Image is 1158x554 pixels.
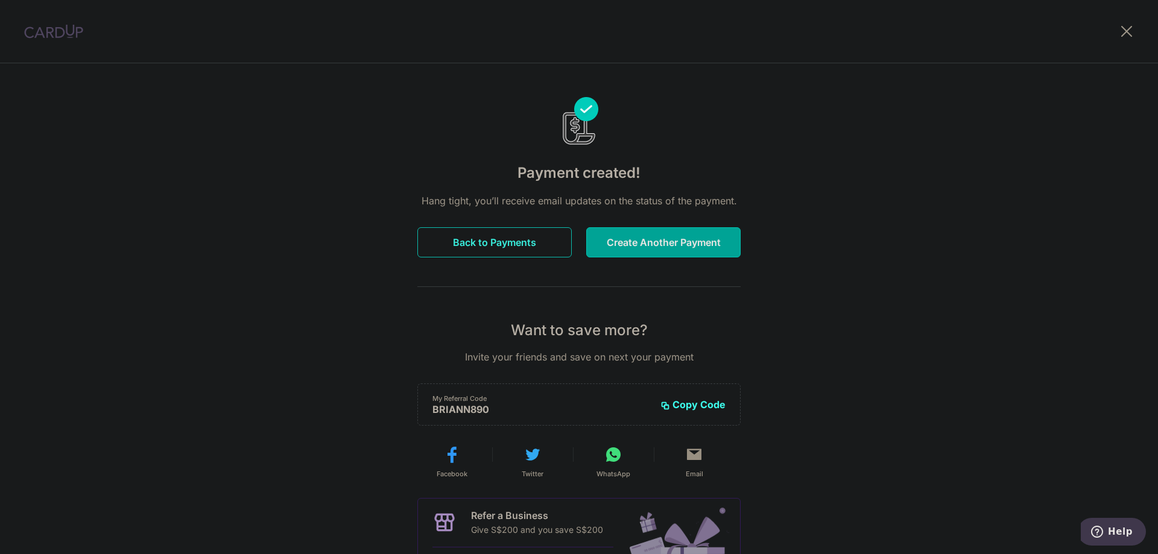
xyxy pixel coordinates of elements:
[417,194,741,208] p: Hang tight, you’ll receive email updates on the status of the payment.
[471,508,603,523] p: Refer a Business
[417,321,741,340] p: Want to save more?
[24,24,83,39] img: CardUp
[1081,518,1146,548] iframe: Opens a widget where you can find more information
[416,445,487,479] button: Facebook
[417,227,572,257] button: Back to Payments
[586,227,741,257] button: Create Another Payment
[432,394,651,403] p: My Referral Code
[578,445,649,479] button: WhatsApp
[471,523,603,537] p: Give S$200 and you save S$200
[596,469,630,479] span: WhatsApp
[660,398,726,411] button: Copy Code
[437,469,467,479] span: Facebook
[417,350,741,364] p: Invite your friends and save on next your payment
[560,97,598,148] img: Payments
[432,403,651,415] p: BRIANN890
[686,469,703,479] span: Email
[522,469,543,479] span: Twitter
[659,445,730,479] button: Email
[497,445,568,479] button: Twitter
[417,162,741,184] h4: Payment created!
